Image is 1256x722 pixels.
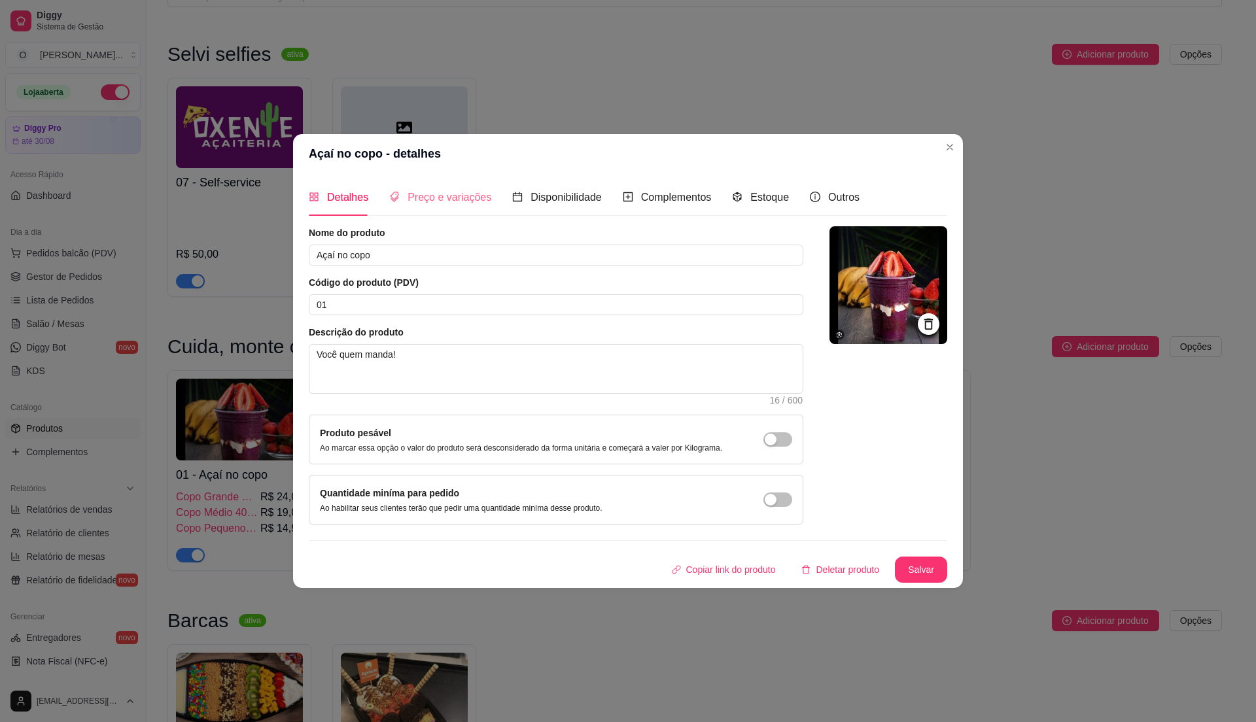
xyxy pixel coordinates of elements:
[732,192,742,202] span: code-sandbox
[895,557,947,583] button: Salvar
[623,192,633,202] span: plus-square
[531,192,602,203] span: Disponibilidade
[641,192,712,203] span: Complementos
[750,192,789,203] span: Estoque
[309,345,803,393] textarea: Você quem manda!
[309,294,803,315] input: Ex.: 123
[512,192,523,202] span: calendar
[320,503,602,513] p: Ao habilitar seus clientes terão que pedir uma quantidade miníma desse produto.
[309,245,803,266] input: Ex.: Hamburguer de costela
[829,226,947,344] img: logo da loja
[320,428,391,438] label: Produto pesável
[939,137,960,158] button: Close
[801,565,811,574] span: delete
[309,192,319,202] span: appstore
[408,192,491,203] span: Preço e variações
[293,134,963,173] header: Açaí no copo - detalhes
[389,192,400,202] span: tags
[320,443,722,453] p: Ao marcar essa opção o valor do produto será desconsiderado da forma unitária e começará a valer ...
[309,226,803,239] article: Nome do produto
[327,192,368,203] span: Detalhes
[791,557,890,583] button: deleteDeletar produto
[309,326,803,339] article: Descrição do produto
[309,276,803,289] article: Código do produto (PDV)
[828,192,860,203] span: Outros
[661,557,786,583] button: Copiar link do produto
[810,192,820,202] span: info-circle
[320,488,459,498] label: Quantidade miníma para pedido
